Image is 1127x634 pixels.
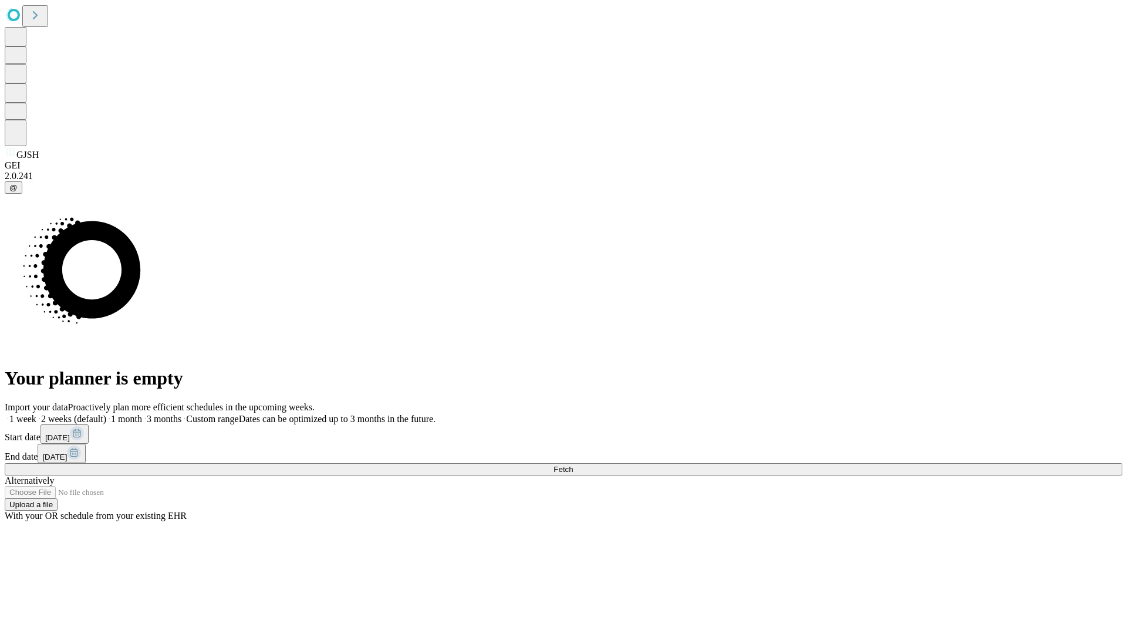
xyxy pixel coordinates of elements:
span: [DATE] [42,453,67,461]
span: Custom range [186,414,238,424]
button: Upload a file [5,498,58,511]
span: Dates can be optimized up to 3 months in the future. [239,414,436,424]
span: 1 month [111,414,142,424]
div: GEI [5,160,1122,171]
span: Fetch [554,465,573,474]
div: End date [5,444,1122,463]
button: Fetch [5,463,1122,475]
span: 3 months [147,414,181,424]
button: [DATE] [41,424,89,444]
span: Import your data [5,402,68,412]
span: 2 weeks (default) [41,414,106,424]
div: Start date [5,424,1122,444]
span: Proactively plan more efficient schedules in the upcoming weeks. [68,402,315,412]
span: With your OR schedule from your existing EHR [5,511,187,521]
button: [DATE] [38,444,86,463]
button: @ [5,181,22,194]
span: @ [9,183,18,192]
span: GJSH [16,150,39,160]
span: [DATE] [45,433,70,442]
span: 1 week [9,414,36,424]
div: 2.0.241 [5,171,1122,181]
span: Alternatively [5,475,54,485]
h1: Your planner is empty [5,367,1122,389]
